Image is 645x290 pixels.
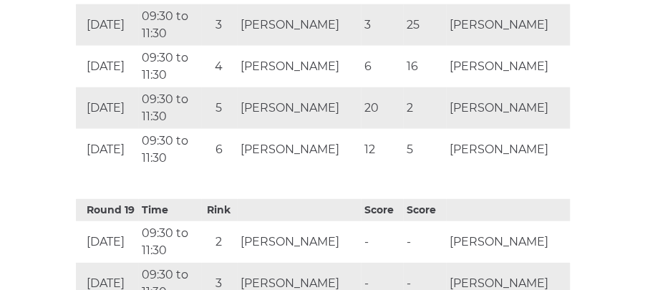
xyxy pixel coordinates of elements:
[446,87,570,129] td: [PERSON_NAME]
[138,221,201,263] td: 09:30 to 11:30
[76,46,139,87] td: [DATE]
[201,4,237,46] td: 3
[76,199,139,221] th: Round 19
[201,129,237,170] td: 6
[237,46,361,87] td: [PERSON_NAME]
[138,46,201,87] td: 09:30 to 11:30
[76,129,139,170] td: [DATE]
[446,4,570,46] td: [PERSON_NAME]
[76,4,139,46] td: [DATE]
[403,4,446,46] td: 25
[201,221,237,263] td: 2
[138,199,201,221] th: Time
[201,87,237,129] td: 5
[361,4,404,46] td: 3
[446,46,570,87] td: [PERSON_NAME]
[446,129,570,170] td: [PERSON_NAME]
[403,199,446,221] th: Score
[138,129,201,170] td: 09:30 to 11:30
[76,87,139,129] td: [DATE]
[237,87,361,129] td: [PERSON_NAME]
[201,199,237,221] th: Rink
[403,87,446,129] td: 2
[403,46,446,87] td: 16
[361,199,404,221] th: Score
[403,221,446,263] td: -
[361,46,404,87] td: 6
[446,221,570,263] td: [PERSON_NAME]
[76,221,139,263] td: [DATE]
[138,4,201,46] td: 09:30 to 11:30
[237,221,361,263] td: [PERSON_NAME]
[361,87,404,129] td: 20
[201,46,237,87] td: 4
[403,129,446,170] td: 5
[361,129,404,170] td: 12
[361,221,404,263] td: -
[138,87,201,129] td: 09:30 to 11:30
[237,4,361,46] td: [PERSON_NAME]
[237,129,361,170] td: [PERSON_NAME]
